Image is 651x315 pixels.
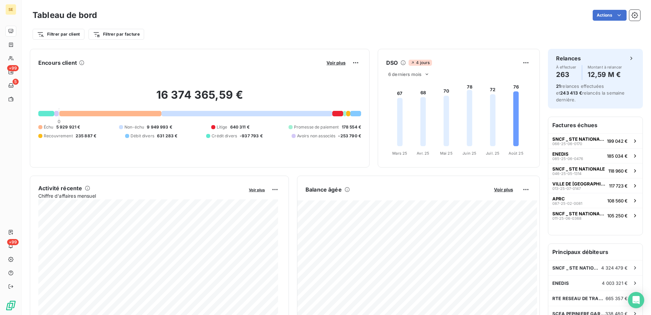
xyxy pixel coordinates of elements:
span: Promesse de paiement [294,124,339,130]
tspan: Avr. 25 [417,151,429,156]
span: -937 793 € [240,133,263,139]
h3: Tableau de bord [33,9,97,21]
h4: 263 [556,69,576,80]
span: relances effectuées et relancés la semaine dernière. [556,83,625,102]
span: Débit divers [131,133,154,139]
button: Voir plus [247,186,267,193]
a: +99 [5,66,16,77]
span: Montant à relancer [588,65,622,69]
span: 5 929 921 € [56,124,80,130]
span: 6 derniers mois [388,72,421,77]
h6: Activité récente [38,184,82,192]
tspan: Mars 25 [392,151,407,156]
span: 046-25-05-1314 [552,172,581,176]
span: 108 560 € [607,198,628,203]
div: Open Intercom Messenger [628,292,644,308]
span: Litige [217,124,228,130]
button: Voir plus [492,186,515,193]
button: SNCF _ STE NATIONALE066-25-06-0170199 042 € [548,133,643,148]
h6: Encours client [38,59,77,67]
span: 185 034 € [607,153,628,159]
span: 4 324 479 € [601,265,628,271]
h6: Balance âgée [305,185,342,194]
span: 087-25-02-0081 [552,201,582,205]
span: 243 413 € [560,90,582,96]
span: 631 283 € [157,133,177,139]
button: APRC087-25-02-0081108 560 € [548,193,643,208]
img: Logo LeanPay [5,300,16,311]
span: 9 949 993 € [147,124,172,130]
span: 105 250 € [607,213,628,218]
span: 21 [556,83,561,89]
span: SNCF _ STE NATIONALE [552,265,601,271]
h6: Relances [556,54,581,62]
span: 117 723 € [609,183,628,189]
span: Avoirs non associés [297,133,336,139]
button: SNCF _ STE NATIONALE046-25-05-1314118 960 € [548,163,643,178]
div: SE [5,4,16,15]
span: +99 [7,239,19,245]
span: 013-25-07-0147 [552,186,581,191]
span: 4 jours [409,60,432,66]
span: Voir plus [327,60,346,65]
span: Crédit divers [212,133,237,139]
span: Voir plus [249,188,265,192]
span: Chiffre d'affaires mensuel [38,192,244,199]
h6: DSO [386,59,398,67]
tspan: Août 25 [509,151,524,156]
span: 011-25-06-0368 [552,216,581,220]
span: ENEDIS [552,280,569,286]
span: 0 [58,119,60,124]
span: À effectuer [556,65,576,69]
span: -253 790 € [338,133,361,139]
button: ENEDIS085-25-06-0476185 034 € [548,148,643,163]
a: 5 [5,80,16,91]
button: VILLE DE [GEOGRAPHIC_DATA]013-25-07-0147117 723 € [548,178,643,193]
span: 178 554 € [342,124,361,130]
button: Filtrer par facture [88,29,144,40]
h4: 12,59 M € [588,69,622,80]
button: SNCF _ STE NATIONALE011-25-06-0368105 250 € [548,208,643,223]
span: 118 960 € [608,168,628,174]
button: Voir plus [324,60,348,66]
span: VILLE DE [GEOGRAPHIC_DATA] [552,181,606,186]
span: RTE RESEAU DE TRANSPORT ELECTRICITE [552,296,606,301]
span: 199 042 € [607,138,628,144]
span: Recouvrement [44,133,73,139]
span: SNCF _ STE NATIONALE [552,136,604,142]
tspan: Juin 25 [462,151,476,156]
span: 066-25-06-0170 [552,142,582,146]
button: Filtrer par client [33,29,84,40]
span: 5 [13,79,19,85]
span: 640 311 € [230,124,250,130]
h6: Principaux débiteurs [548,244,643,260]
span: +99 [7,65,19,71]
span: 085-25-06-0476 [552,157,583,161]
h6: Factures échues [548,117,643,133]
span: SNCF _ STE NATIONALE [552,211,605,216]
span: 665 357 € [606,296,628,301]
span: Échu [44,124,54,130]
span: ENEDIS [552,151,569,157]
span: Voir plus [494,187,513,192]
span: Non-échu [124,124,144,130]
tspan: Juil. 25 [486,151,499,156]
span: APRC [552,196,565,201]
button: Actions [593,10,627,21]
span: SNCF _ STE NATIONALE [552,166,605,172]
span: 4 003 321 € [602,280,628,286]
h2: 16 374 365,59 € [38,88,361,109]
span: 235 887 € [76,133,96,139]
tspan: Mai 25 [440,151,453,156]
